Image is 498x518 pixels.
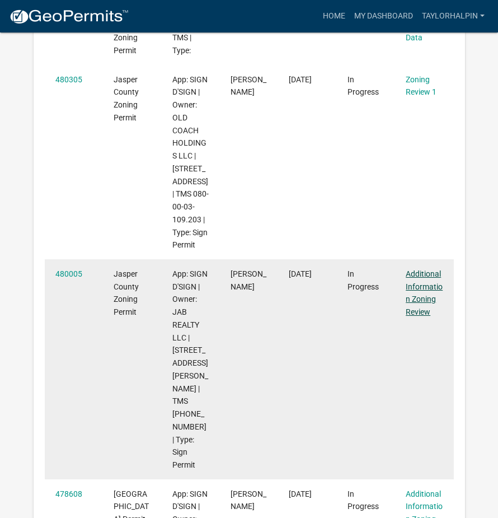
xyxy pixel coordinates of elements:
[114,75,139,122] span: Jasper County Zoning Permit
[350,6,417,27] a: My Dashboard
[55,489,82,498] a: 478608
[347,489,379,511] span: In Progress
[289,489,312,498] span: 09/15/2025
[289,269,312,278] span: 09/17/2025
[347,269,379,291] span: In Progress
[318,6,350,27] a: Home
[172,269,208,469] span: App: SIGN D'SIGN | Owner: JAB REALTY LLC | 79 RILEY FARM RD | TMS 080-00-03-025 | Type: Sign Permit
[114,269,139,316] span: Jasper County Zoning Permit
[172,75,209,250] span: App: SIGN D'SIGN | Owner: OLD COACH HOLDINGS LLC | 61 SCHINGER AVE | TMS 080-00-03-109.203 | Type...
[406,75,436,97] a: Zoning Review 1
[114,8,139,55] span: Jasper County Zoning Permit
[289,75,312,84] span: 09/18/2025
[172,8,204,55] span: App: | Owner: | | TMS | Type:
[231,269,266,291] span: Taylor Halpin
[406,269,443,316] a: Additional Information Zoning Review
[231,75,266,97] span: Taylor Halpin
[231,489,266,511] span: Taylor Halpin
[406,8,430,43] a: Search Parcel Data
[347,75,379,97] span: In Progress
[417,6,489,27] a: taylorhalpin
[55,269,82,278] a: 480005
[55,75,82,84] a: 480305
